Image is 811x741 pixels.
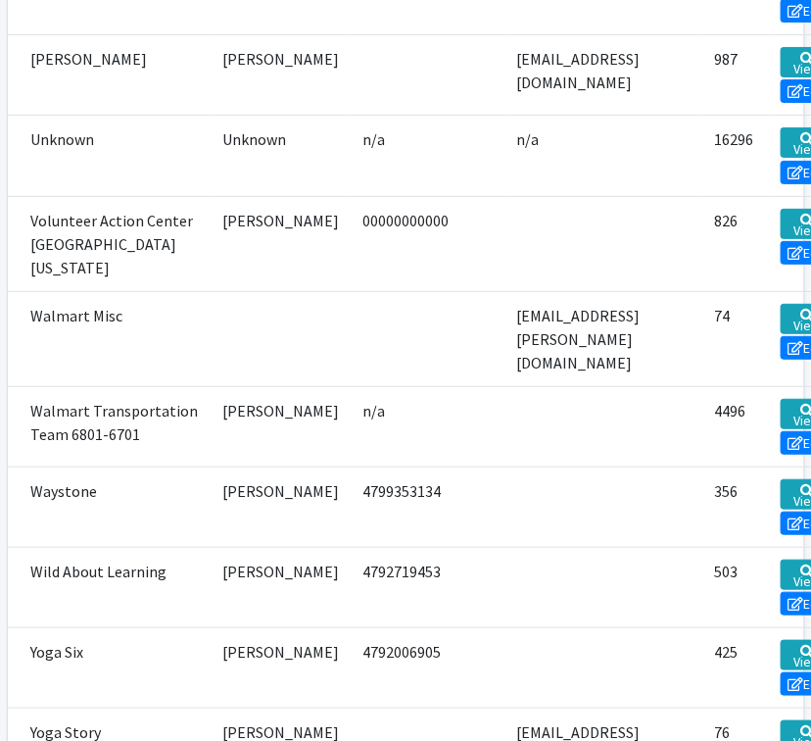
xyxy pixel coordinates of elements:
[703,467,769,547] td: 356
[352,547,505,627] td: 4792719453
[703,116,769,196] td: 16296
[703,35,769,116] td: 987
[505,35,703,116] td: [EMAIL_ADDRESS][DOMAIN_NAME]
[703,386,769,467] td: 4496
[8,467,212,547] td: Waystone
[212,196,352,291] td: [PERSON_NAME]
[703,627,769,708] td: 425
[352,386,505,467] td: n/a
[8,386,212,467] td: Walmart Transportation Team 6801-6701
[212,467,352,547] td: [PERSON_NAME]
[8,196,212,291] td: Volunteer Action Center [GEOGRAPHIC_DATA][US_STATE]
[703,547,769,627] td: 503
[8,291,212,386] td: Walmart Misc
[352,196,505,291] td: 00000000000
[8,116,212,196] td: Unknown
[352,116,505,196] td: n/a
[505,291,703,386] td: [EMAIL_ADDRESS][PERSON_NAME][DOMAIN_NAME]
[8,547,212,627] td: Wild About Learning
[212,627,352,708] td: [PERSON_NAME]
[703,291,769,386] td: 74
[352,627,505,708] td: 4792006905
[212,547,352,627] td: [PERSON_NAME]
[212,35,352,116] td: [PERSON_NAME]
[352,467,505,547] td: 4799353134
[8,627,212,708] td: Yoga Six
[8,35,212,116] td: [PERSON_NAME]
[703,196,769,291] td: 826
[212,386,352,467] td: [PERSON_NAME]
[212,116,352,196] td: Unknown
[505,116,703,196] td: n/a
